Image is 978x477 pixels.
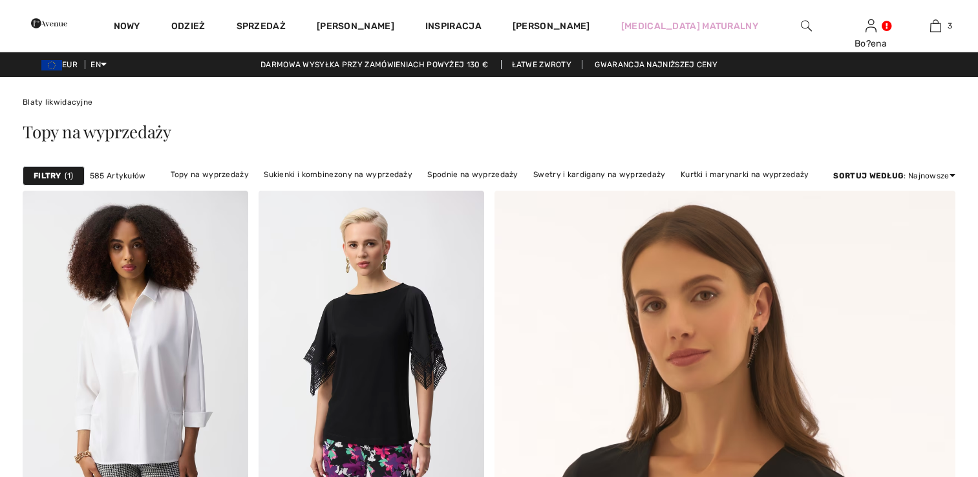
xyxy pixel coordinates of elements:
span: Topy na wyprzedaży [23,120,171,143]
a: Odzież wierzchnia na wyprzedaży [474,183,616,200]
a: Spodnie na wyprzedaży [421,166,524,183]
a: 3 [904,18,967,34]
span: EUR [41,60,83,69]
a: Topy na wyprzedaży [164,166,255,183]
strong: Filtry [34,170,61,182]
img: Aleja 1ère [31,10,67,36]
div: Bo?ena [839,37,902,50]
font: : Najnowsze [833,171,949,180]
a: Sign In [866,19,877,32]
a: Sukienki i kombinezony na wyprzedaży [257,166,419,183]
span: 585 Artykułów [90,170,146,182]
span: 1 [65,170,74,182]
img: Euro [41,60,62,70]
img: Szukaj w witrynie [801,18,812,34]
a: Blaty likwidacyjne [23,98,92,107]
a: Swetry i kardigany na wyprzedaży [527,166,672,183]
span: Inspiracja [425,21,482,34]
a: Spódnice na wyprzedaży [363,183,472,200]
a: Odzież [171,21,206,34]
a: Darmowa wysyłka przy zamówieniach powyżej 130 € [250,60,498,69]
span: 3 [948,20,952,32]
a: [PERSON_NAME] [513,19,590,33]
font: EN [90,60,101,69]
a: Gwarancja najniższej ceny [584,60,728,69]
a: [PERSON_NAME] [317,21,394,34]
img: Moje informacje [866,18,877,34]
iframe: Opens a widget where you can find more information [895,380,965,412]
a: Nowy [114,21,140,34]
img: Moja torba [930,18,941,34]
a: Kurtki i marynarki na wyprzedaży [674,166,816,183]
strong: Sortuj według [833,171,904,180]
a: Łatwe zwroty [501,60,583,69]
a: [MEDICAL_DATA] maturalny [621,19,758,33]
a: Sprzedaż [237,21,286,34]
